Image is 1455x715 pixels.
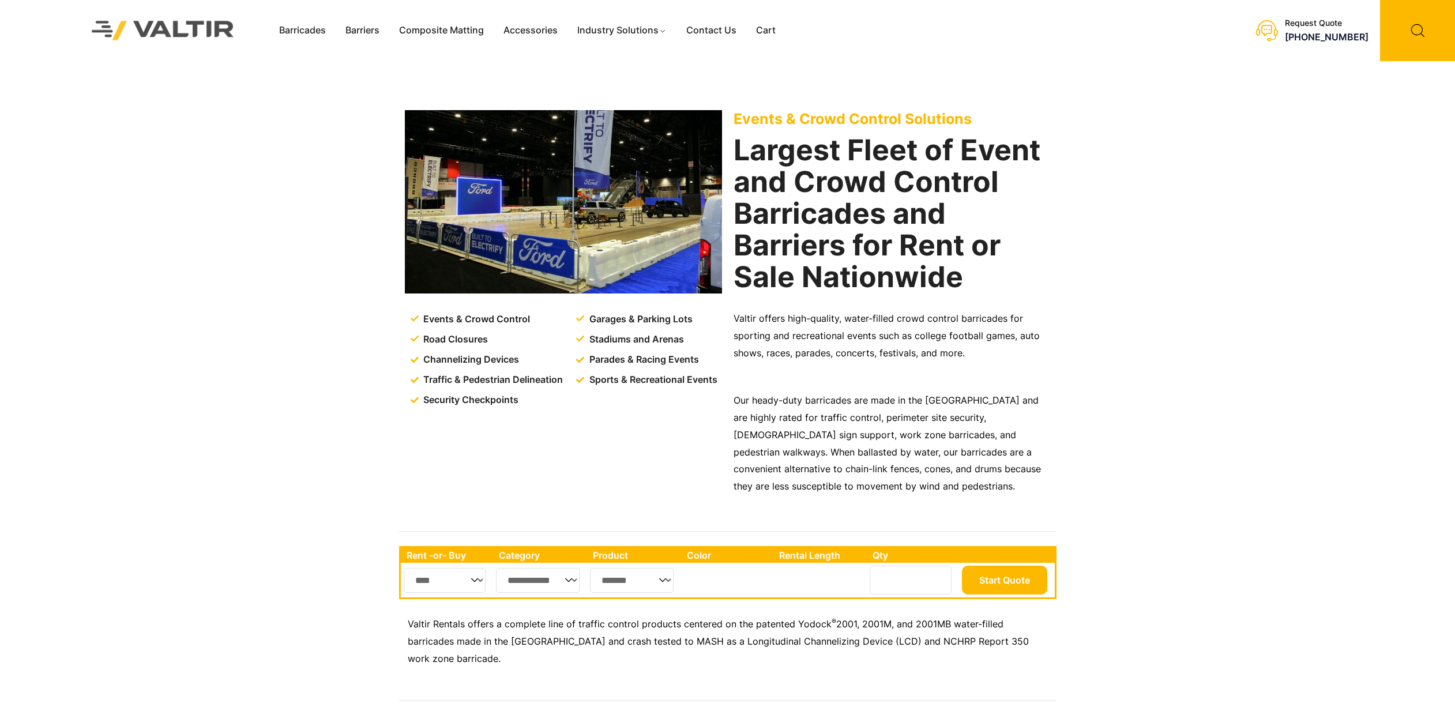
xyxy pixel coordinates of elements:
span: Valtir Rentals offers a complete line of traffic control products centered on the patented Yodock [408,618,832,630]
p: Valtir offers high-quality, water-filled crowd control barricades for sporting and recreational e... [734,310,1051,362]
span: Channelizing Devices [420,351,519,368]
a: Industry Solutions [567,22,676,39]
th: Category [493,548,588,563]
span: Parades & Racing Events [586,351,699,368]
span: Stadiums and Arenas [586,331,684,348]
span: Events & Crowd Control [420,311,530,328]
span: Security Checkpoints [420,392,518,409]
span: Garages & Parking Lots [586,311,693,328]
a: Cart [746,22,785,39]
sup: ® [832,617,836,626]
h2: Largest Fleet of Event and Crowd Control Barricades and Barriers for Rent or Sale Nationwide [734,134,1051,293]
span: Road Closures [420,331,488,348]
span: 2001, 2001M, and 2001MB water-filled barricades made in the [GEOGRAPHIC_DATA] and crash tested to... [408,618,1029,664]
a: Accessories [494,22,567,39]
a: [PHONE_NUMBER] [1285,31,1368,43]
span: Sports & Recreational Events [586,371,717,389]
a: Barricades [269,22,336,39]
a: Barriers [336,22,389,39]
div: Request Quote [1285,18,1368,28]
th: Rent -or- Buy [401,548,493,563]
img: Valtir Rentals [77,6,249,55]
a: Contact Us [676,22,746,39]
th: Rental Length [773,548,867,563]
p: Our heady-duty barricades are made in the [GEOGRAPHIC_DATA] and are highly rated for traffic cont... [734,392,1051,496]
th: Qty [867,548,958,563]
a: Composite Matting [389,22,494,39]
p: Events & Crowd Control Solutions [734,110,1051,127]
th: Color [681,548,774,563]
span: Traffic & Pedestrian Delineation [420,371,563,389]
th: Product [587,548,681,563]
button: Start Quote [962,566,1047,594]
